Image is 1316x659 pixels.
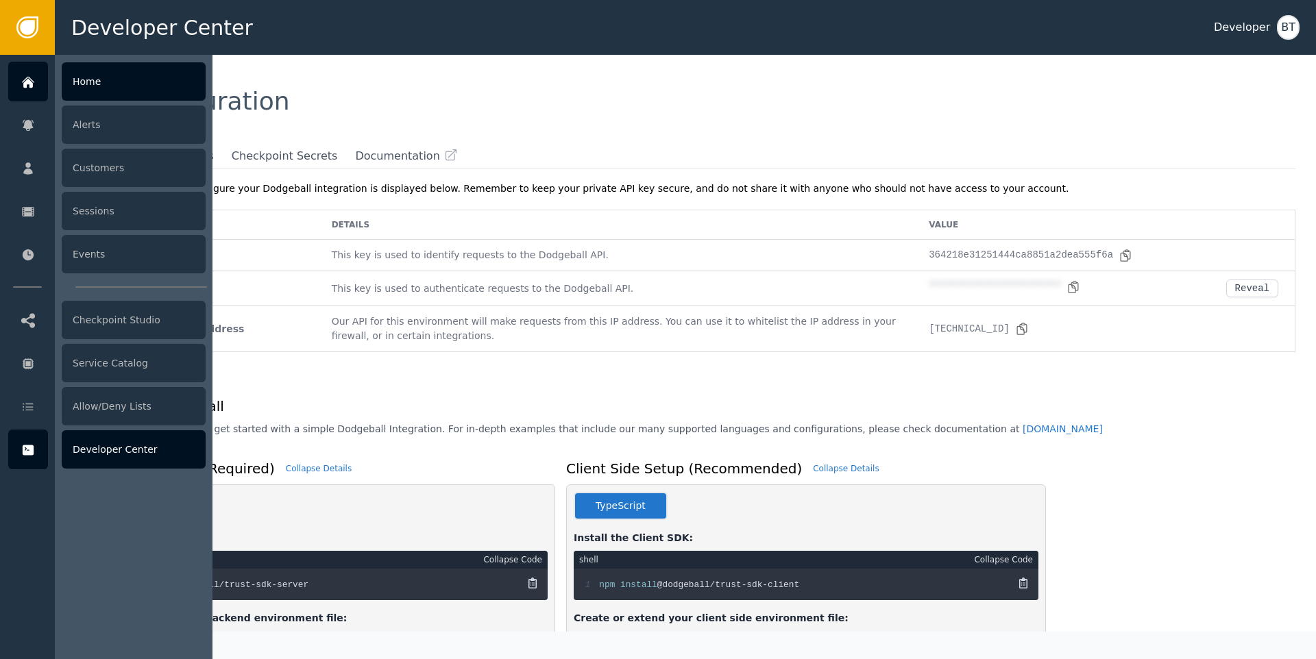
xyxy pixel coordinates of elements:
span: 1 [585,579,599,591]
div: Checkpoint Studio [62,301,206,339]
a: Sessions [8,191,206,231]
div: shell [579,554,598,566]
div: Events [62,235,206,273]
td: Details [315,210,913,240]
a: Home [8,62,206,101]
span: Checkpoint Secrets [232,148,338,164]
span: npm [599,580,615,590]
button: BT [1277,15,1300,40]
a: Customers [8,148,206,188]
h1: Client Side Setup (Recommended) [566,458,802,479]
span: @dodgeball/trust-sdk-server [167,580,308,590]
button: Copy Code [1015,575,1032,591]
a: Checkpoint Studio [8,300,206,340]
div: 364218e31251444ca8851a2dea555f6a [929,248,1132,262]
a: Events [8,234,206,274]
div: Create or extend your backend environment file: [83,611,548,625]
button: Copy Code [524,575,541,591]
div: Alerts [62,105,206,144]
a: Alerts [8,105,206,145]
a: Service Catalog [8,343,206,383]
td: This key is used to identify requests to the Dodgeball API. [315,240,913,271]
div: Collapse Code [483,554,542,566]
div: Collapse Details [813,462,879,475]
a: Allow/Deny Lists [8,386,206,426]
div: Install the Server SDK: [83,531,548,545]
a: Developer Center [8,430,206,469]
td: Our API for this environment will make requests from this IP address. You can use it to whitelist... [315,306,913,351]
span: Documentation [355,148,439,164]
div: Install the Client SDK: [574,531,1038,545]
div: Or provide these variables securely using other methods such as a secrets manager [574,631,1038,643]
button: TypeScript [574,492,668,520]
div: Create or extend your client side environment file: [574,611,1038,625]
a: [DOMAIN_NAME] [1023,423,1103,434]
div: Home [62,62,206,101]
div: Collapse Code [974,554,1033,566]
div: Reveal [1235,283,1269,294]
div: Service Catalog [62,344,206,382]
span: install [620,580,657,590]
a: Documentation [355,148,457,164]
div: Sessions [62,192,206,230]
div: [TECHNICAL_ID] [929,322,1029,336]
div: Allow/Deny Lists [62,387,206,425]
span: Developer Center [71,12,253,43]
span: @dodgeball/trust-sdk-client [657,580,799,590]
p: These snippets will help you get started with a simple Dodgeball Integration. For in-depth exampl... [75,422,1103,436]
td: This key is used to authenticate requests to the Dodgeball API. [315,271,913,306]
div: Or provide these variables securely using other methods such as a secrets manager [83,631,548,643]
td: Value [912,210,1295,240]
div: Customers [62,149,206,187]
button: Reveal [1226,279,1278,297]
div: Collapse Details [286,462,352,475]
h1: Connect to Dodgeball [75,396,1103,416]
div: Developer Center [62,430,206,469]
div: Information required to configure your Dodgeball integration is displayed below. Remember to keep... [75,182,1295,196]
div: Developer [1214,19,1270,36]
